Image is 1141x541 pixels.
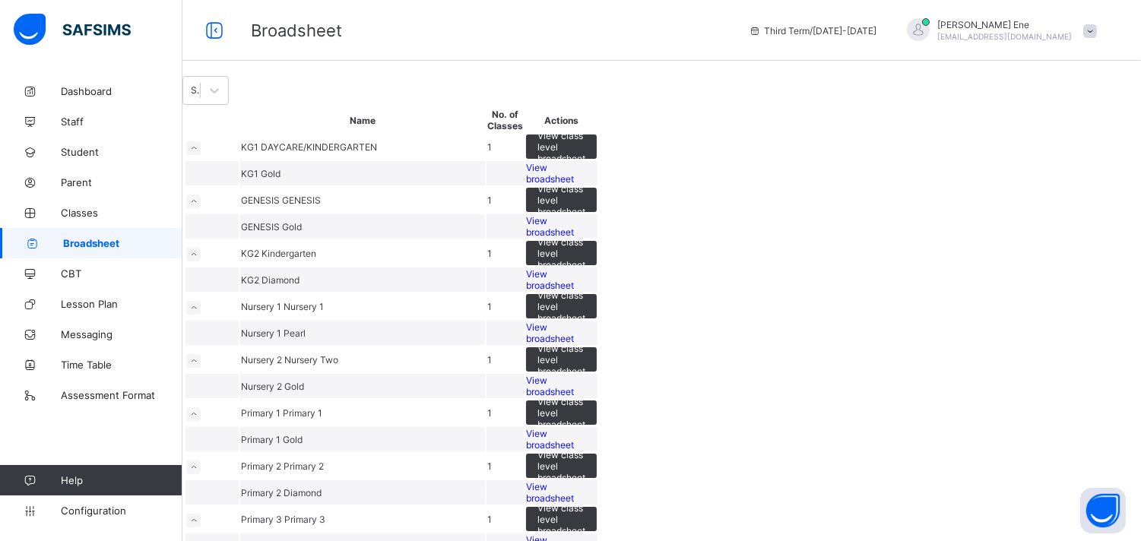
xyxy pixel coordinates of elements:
[537,289,585,324] span: View class level broadsheet
[241,195,282,206] span: GENESIS
[282,195,321,206] span: GENESIS
[526,188,597,199] a: View class level broadsheet
[526,215,574,238] span: View broadsheet
[14,14,131,46] img: safsims
[892,18,1105,43] div: ElizabethEne
[537,343,585,377] span: View class level broadsheet
[241,434,303,445] span: Primary 1 Gold
[537,396,585,430] span: View class level broadsheet
[526,134,597,146] a: View class level broadsheet
[537,236,585,270] span: View class level broadsheet
[487,108,524,132] th: No. of Classes
[241,514,284,525] span: Primary 3
[61,474,182,486] span: Help
[284,514,325,525] span: Primary 3
[241,460,284,472] span: Primary 2
[487,460,492,472] span: 1
[537,449,585,483] span: View class level broadsheet
[526,268,597,291] a: View broadsheet
[526,375,597,397] a: View broadsheet
[191,85,201,96] div: Select Term
[487,407,492,419] span: 1
[749,25,876,36] span: session/term information
[241,168,280,179] span: KG1 Gold
[487,141,492,153] span: 1
[487,301,492,312] span: 1
[61,505,182,517] span: Configuration
[526,347,597,359] a: View class level broadsheet
[61,146,182,158] span: Student
[241,487,322,498] span: Primary 2 Diamond
[61,115,182,128] span: Staff
[61,267,182,280] span: CBT
[251,21,342,40] span: Broadsheet
[526,321,574,344] span: View broadsheet
[61,207,182,219] span: Classes
[63,237,182,249] span: Broadsheet
[61,389,182,401] span: Assessment Format
[284,460,324,472] span: Primary 2
[61,328,182,340] span: Messaging
[537,130,585,164] span: View class level broadsheet
[61,85,182,97] span: Dashboard
[526,268,574,291] span: View broadsheet
[241,274,300,286] span: KG2 Diamond
[526,400,597,412] a: View class level broadsheet
[526,507,597,518] a: View class level broadsheet
[284,354,338,365] span: Nursery Two
[241,248,261,259] span: KG2
[241,407,283,419] span: Primary 1
[537,502,585,536] span: View class level broadsheet
[526,481,574,504] span: View broadsheet
[241,381,304,392] span: Nursery 2 Gold
[487,354,492,365] span: 1
[537,183,585,217] span: View class level broadsheet
[526,375,574,397] span: View broadsheet
[526,428,597,451] a: View broadsheet
[526,241,597,252] a: View class level broadsheet
[241,327,306,339] span: Nursery 1 Pearl
[937,32,1072,41] span: [EMAIL_ADDRESS][DOMAIN_NAME]
[241,141,261,153] span: KG1
[526,294,597,305] a: View class level broadsheet
[240,108,485,132] th: Name
[526,162,574,185] span: View broadsheet
[525,108,597,132] th: Actions
[526,162,597,185] a: View broadsheet
[487,514,492,525] span: 1
[61,359,182,371] span: Time Table
[61,176,182,188] span: Parent
[937,19,1072,30] span: [PERSON_NAME] Ene
[261,141,377,153] span: DAYCARE/KINDERGARTEN
[61,298,182,310] span: Lesson Plan
[526,428,574,451] span: View broadsheet
[526,481,597,504] a: View broadsheet
[241,301,284,312] span: Nursery 1
[487,248,492,259] span: 1
[261,248,316,259] span: Kindergarten
[487,195,492,206] span: 1
[284,301,324,312] span: Nursery 1
[526,454,597,465] a: View class level broadsheet
[1080,488,1126,533] button: Open asap
[526,321,597,344] a: View broadsheet
[283,407,322,419] span: Primary 1
[241,354,284,365] span: Nursery 2
[241,221,302,233] span: GENESIS Gold
[526,215,597,238] a: View broadsheet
